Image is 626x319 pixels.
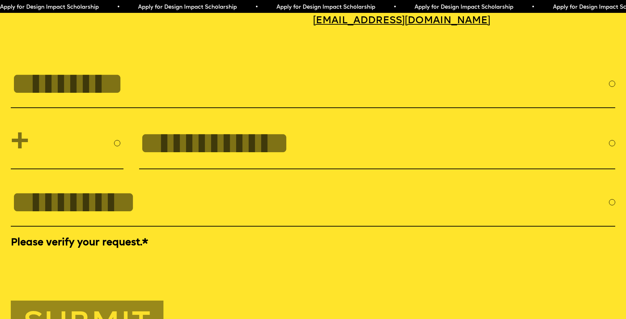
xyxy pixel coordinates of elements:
label: Please verify your request. [11,236,615,250]
span: • [117,5,120,10]
span: • [255,5,258,10]
iframe: reCAPTCHA [11,252,117,279]
span: • [531,5,535,10]
span: • [393,5,396,10]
